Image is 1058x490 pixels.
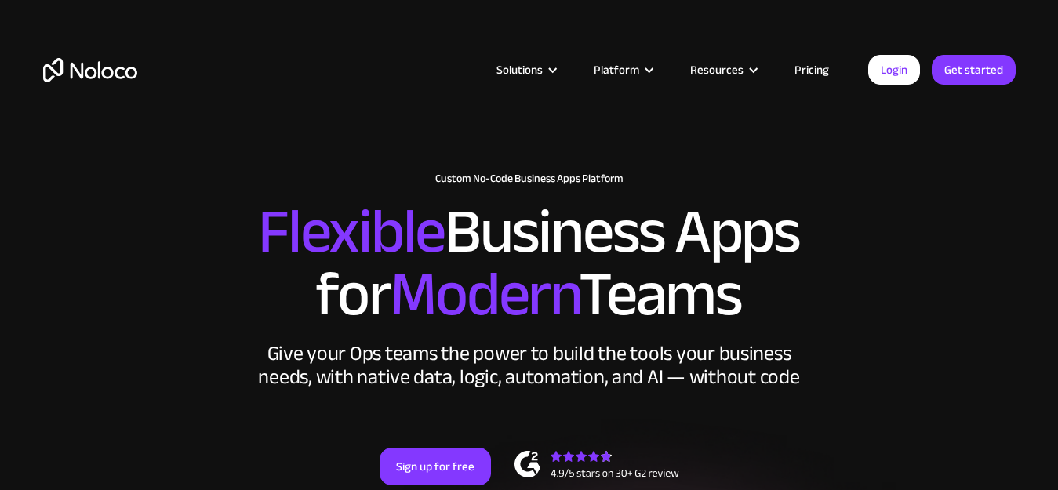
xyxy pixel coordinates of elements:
[43,172,1016,185] h1: Custom No-Code Business Apps Platform
[43,201,1016,326] h2: Business Apps for Teams
[690,60,744,80] div: Resources
[43,58,137,82] a: home
[671,60,775,80] div: Resources
[380,448,491,485] a: Sign up for free
[775,60,849,80] a: Pricing
[868,55,920,85] a: Login
[390,236,579,353] span: Modern
[574,60,671,80] div: Platform
[255,342,804,389] div: Give your Ops teams the power to build the tools your business needs, with native data, logic, au...
[932,55,1016,85] a: Get started
[258,173,445,290] span: Flexible
[594,60,639,80] div: Platform
[477,60,574,80] div: Solutions
[496,60,543,80] div: Solutions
